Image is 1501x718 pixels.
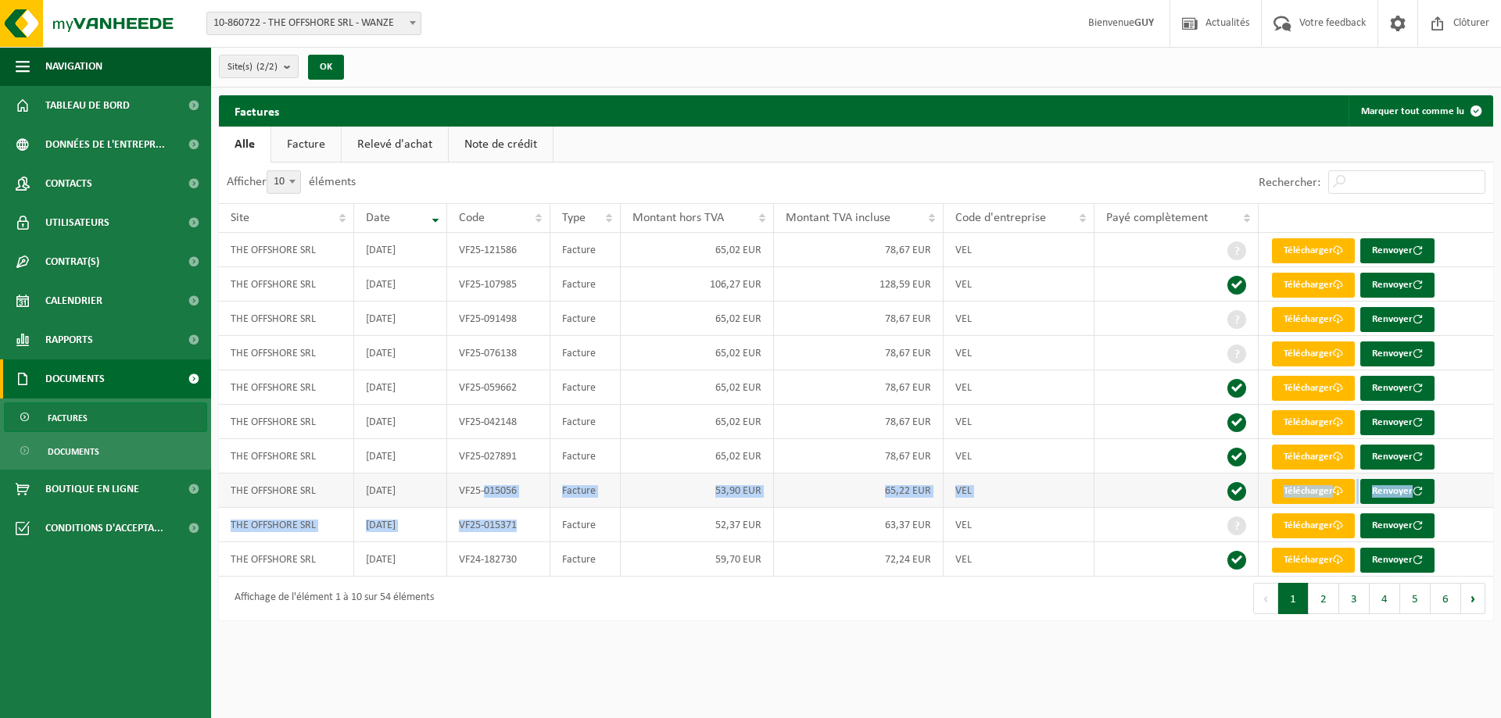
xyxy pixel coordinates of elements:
td: VF24-182730 [447,542,550,577]
td: THE OFFSHORE SRL [219,508,354,542]
button: 5 [1400,583,1431,614]
td: VF25-015056 [447,473,550,508]
td: VF25-091498 [447,302,550,336]
td: [DATE] [354,302,447,336]
td: [DATE] [354,473,447,508]
span: 10-860722 - THE OFFSHORE SRL - WANZE [206,12,421,35]
td: 52,37 EUR [621,508,774,542]
button: 4 [1370,583,1400,614]
td: 78,67 EUR [774,405,944,439]
a: Télécharger [1272,341,1355,366]
td: VF25-042148 [447,405,550,439]
a: Note de crédit [449,127,553,163]
td: VEL [944,302,1094,336]
span: Date [366,212,390,224]
span: Code [459,212,485,224]
td: 65,02 EUR [621,405,774,439]
span: Payé complètement [1106,212,1208,224]
button: Renvoyer [1360,238,1435,263]
a: Télécharger [1272,445,1355,470]
td: 72,24 EUR [774,542,944,577]
td: Facture [550,405,622,439]
td: [DATE] [354,267,447,302]
td: Facture [550,508,622,542]
span: 10-860722 - THE OFFSHORE SRL - WANZE [207,13,421,34]
td: Facture [550,473,622,508]
span: Documents [45,359,105,398]
td: VEL [944,336,1094,370]
a: Documents [4,436,207,466]
td: 78,67 EUR [774,302,944,336]
td: Facture [550,302,622,336]
count: (2/2) [256,62,278,72]
button: 6 [1431,583,1461,614]
span: Type [562,212,586,224]
td: THE OFFSHORE SRL [219,302,354,336]
button: 3 [1339,583,1370,614]
td: VEL [944,542,1094,577]
td: 78,67 EUR [774,336,944,370]
td: 78,67 EUR [774,439,944,473]
td: VEL [944,508,1094,542]
td: 65,22 EUR [774,473,944,508]
h2: Factures [219,95,295,126]
td: VEL [944,473,1094,508]
td: Facture [550,267,622,302]
td: Facture [550,370,622,405]
button: Previous [1253,583,1278,614]
span: Utilisateurs [45,203,109,242]
span: Site [231,212,249,224]
span: Contacts [45,164,92,203]
button: Renvoyer [1360,410,1435,435]
a: Télécharger [1272,273,1355,298]
td: Facture [550,542,622,577]
td: VEL [944,439,1094,473]
td: THE OFFSHORE SRL [219,370,354,405]
span: 10 [267,171,300,193]
td: [DATE] [354,508,447,542]
span: Conditions d'accepta... [45,509,163,548]
span: Site(s) [227,55,278,79]
button: Site(s)(2/2) [219,55,299,78]
span: 10 [267,170,301,194]
td: [DATE] [354,439,447,473]
td: 59,70 EUR [621,542,774,577]
td: Facture [550,336,622,370]
a: Facture [271,127,341,163]
td: THE OFFSHORE SRL [219,405,354,439]
td: VF25-107985 [447,267,550,302]
a: Relevé d'achat [342,127,448,163]
td: [DATE] [354,405,447,439]
span: Contrat(s) [45,242,99,281]
a: Télécharger [1272,410,1355,435]
button: 1 [1278,583,1309,614]
td: 63,37 EUR [774,508,944,542]
button: Renvoyer [1360,376,1435,401]
td: VEL [944,405,1094,439]
span: Factures [48,403,88,433]
a: Factures [4,402,207,432]
span: Montant hors TVA [632,212,724,224]
td: VF25-121586 [447,233,550,267]
span: Boutique en ligne [45,470,139,509]
td: VEL [944,370,1094,405]
td: [DATE] [354,542,447,577]
a: Télécharger [1272,513,1355,538]
span: Tableau de bord [45,86,130,125]
td: THE OFFSHORE SRL [219,473,354,508]
td: 78,67 EUR [774,370,944,405]
button: Renvoyer [1360,548,1435,573]
span: Données de l'entrepr... [45,125,165,164]
button: Renvoyer [1360,307,1435,332]
a: Télécharger [1272,307,1355,332]
button: Next [1461,583,1485,614]
a: Télécharger [1272,376,1355,401]
div: Affichage de l'élément 1 à 10 sur 54 éléments [227,584,434,613]
a: Télécharger [1272,548,1355,573]
td: VF25-027891 [447,439,550,473]
td: VF25-015371 [447,508,550,542]
button: Renvoyer [1360,479,1435,504]
td: 65,02 EUR [621,336,774,370]
a: Alle [219,127,270,163]
button: 2 [1309,583,1339,614]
